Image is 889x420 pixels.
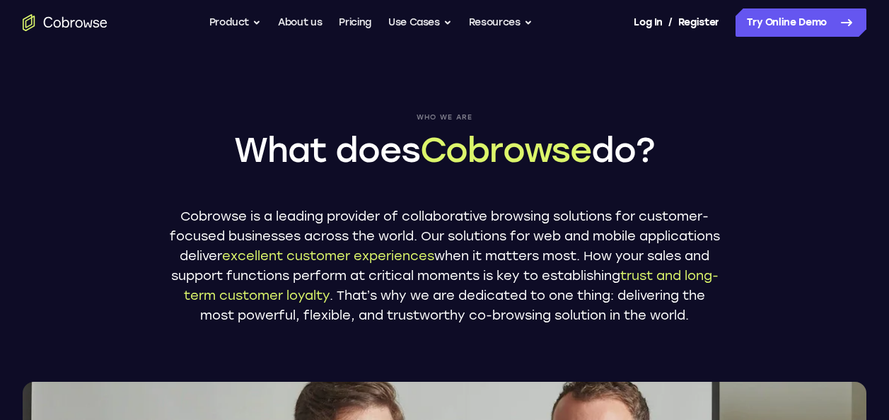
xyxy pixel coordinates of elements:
[469,8,533,37] button: Resources
[222,248,434,264] span: excellent customer experiences
[169,113,721,122] span: Who we are
[278,8,322,37] a: About us
[678,8,719,37] a: Register
[668,14,673,31] span: /
[169,127,721,173] h1: What does do?
[23,14,108,31] a: Go to the home page
[339,8,371,37] a: Pricing
[420,129,591,170] span: Cobrowse
[209,8,262,37] button: Product
[736,8,866,37] a: Try Online Demo
[169,206,721,325] p: Cobrowse is a leading provider of collaborative browsing solutions for customer-focused businesse...
[634,8,662,37] a: Log In
[388,8,452,37] button: Use Cases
